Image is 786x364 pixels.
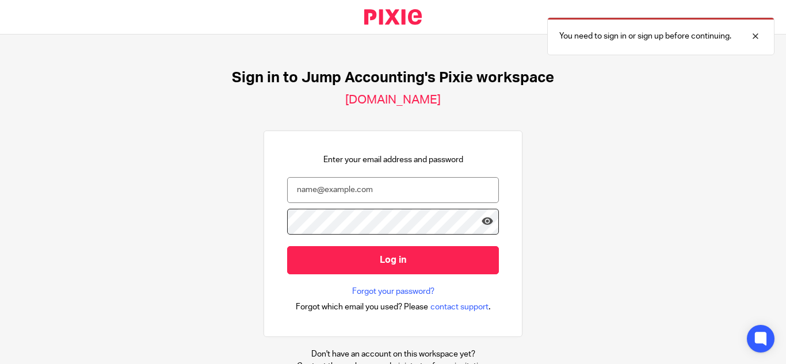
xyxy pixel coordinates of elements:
span: Forgot which email you used? Please [296,301,428,313]
span: contact support [430,301,489,313]
div: . [296,300,491,313]
a: Forgot your password? [352,286,434,297]
input: Log in [287,246,499,274]
p: Enter your email address and password [323,154,463,166]
p: You need to sign in or sign up before continuing. [559,30,731,42]
h2: [DOMAIN_NAME] [345,93,441,108]
p: Don't have an account on this workspace yet? [297,348,489,360]
input: name@example.com [287,177,499,203]
h1: Sign in to Jump Accounting's Pixie workspace [232,69,554,87]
